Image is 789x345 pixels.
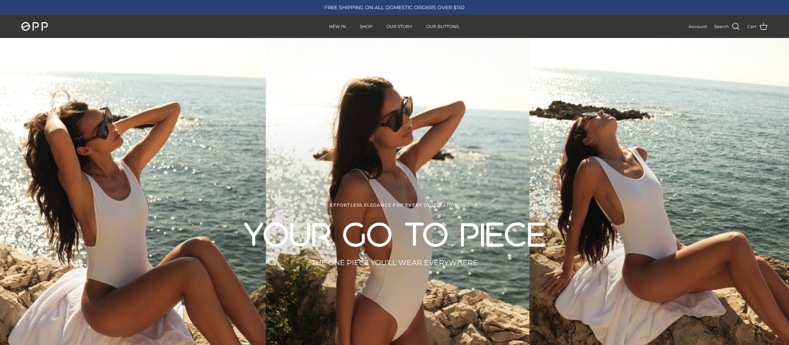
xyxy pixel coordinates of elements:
h2: YOUR GO TO PIECE [171,218,618,250]
a: Account [689,23,707,30]
span: Search [714,23,729,30]
a: OUR BUTTONS [420,16,465,38]
div: Primary [106,16,682,38]
a: Search [714,22,740,31]
img: OPP Swimwear [21,22,48,31]
a: OUR STORY [380,16,419,38]
p: THE ONE PIECE YOU’LL WEAR EVERYWHERE [245,257,545,268]
a: Cart [747,22,768,31]
a: SHOP [353,16,379,38]
span: Cart [747,23,756,30]
a: NEW IN [322,16,352,38]
div: EFFORTLESS ELEGANCE FOR EVERY DESTINATION [25,202,764,208]
div: FREE SHIPPING ON ALL DOMESTIC ORDERS OVER $150 [264,4,525,11]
